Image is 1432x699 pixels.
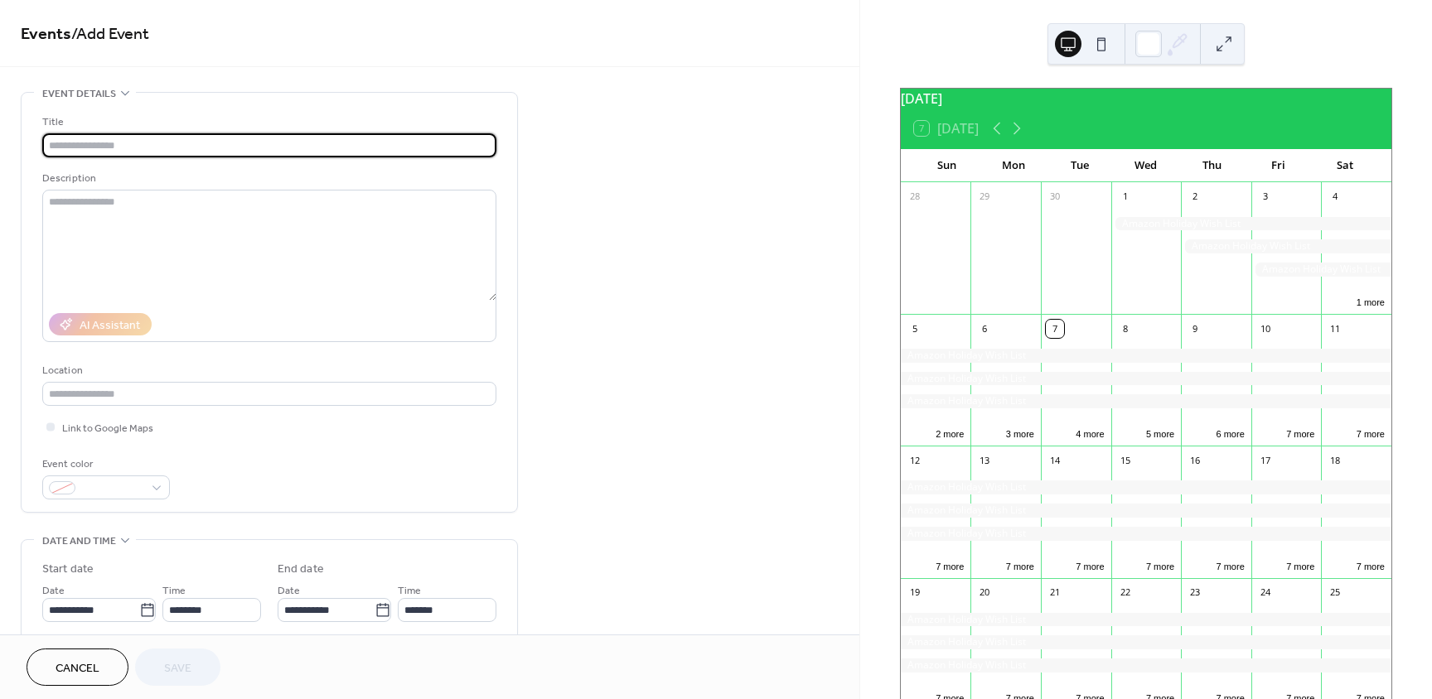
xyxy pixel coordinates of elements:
[1046,584,1064,602] div: 21
[1186,188,1204,206] div: 2
[1046,320,1064,338] div: 7
[1116,188,1134,206] div: 1
[42,362,493,379] div: Location
[1186,451,1204,470] div: 16
[1256,584,1275,602] div: 24
[906,451,924,470] div: 12
[71,18,149,51] span: / Add Event
[1179,149,1246,182] div: Thu
[1256,451,1275,470] div: 17
[42,113,493,131] div: Title
[914,149,980,182] div: Sun
[901,635,1391,649] div: Amazon Holiday Wish List
[398,582,421,600] span: Time
[1181,239,1391,253] div: Amazon Holiday Wish List
[21,18,71,51] a: Events
[1246,149,1312,182] div: Fri
[1139,426,1181,440] button: 5 more
[162,582,186,600] span: Time
[1326,320,1344,338] div: 11
[1326,451,1344,470] div: 18
[1113,149,1179,182] div: Wed
[1350,294,1391,308] button: 1 more
[906,188,924,206] div: 28
[62,420,153,437] span: Link to Google Maps
[929,426,970,440] button: 2 more
[906,584,924,602] div: 19
[1116,451,1134,470] div: 15
[975,584,994,602] div: 20
[56,660,99,677] span: Cancel
[975,320,994,338] div: 6
[27,648,128,686] button: Cancel
[980,149,1047,182] div: Mon
[1210,558,1251,572] button: 7 more
[1326,188,1344,206] div: 4
[901,613,1391,627] div: Amazon Holiday Wish List
[1312,149,1378,182] div: Sat
[975,451,994,470] div: 13
[901,394,1391,408] div: Amazon Holiday Wish List
[1111,217,1391,231] div: Amazon Holiday Wish List
[901,527,1391,541] div: Amazon Holiday Wish List
[901,349,1391,363] div: Amazon Holiday Wish List
[1350,426,1391,440] button: 7 more
[1326,584,1344,602] div: 25
[42,561,94,578] div: Start date
[1046,188,1064,206] div: 30
[1256,320,1275,338] div: 10
[1069,426,1110,440] button: 4 more
[1186,584,1204,602] div: 23
[906,320,924,338] div: 5
[1256,188,1275,206] div: 3
[278,582,300,600] span: Date
[1350,558,1391,572] button: 7 more
[975,188,994,206] div: 29
[1251,263,1391,277] div: Amazon Holiday Wish List
[1047,149,1113,182] div: Tue
[1186,320,1204,338] div: 9
[999,426,1041,440] button: 3 more
[1280,558,1321,572] button: 7 more
[901,89,1391,108] div: [DATE]
[1116,584,1134,602] div: 22
[42,456,167,473] div: Event color
[42,582,65,600] span: Date
[901,480,1391,494] div: Amazon Holiday Wish List
[1046,451,1064,470] div: 14
[1139,558,1181,572] button: 7 more
[901,658,1391,672] div: Amazon Holiday Wish List
[42,533,116,550] span: Date and time
[1210,426,1251,440] button: 6 more
[901,504,1391,518] div: Amazon Holiday Wish List
[42,170,493,187] div: Description
[1069,558,1110,572] button: 7 more
[278,561,324,578] div: End date
[1280,426,1321,440] button: 7 more
[1116,320,1134,338] div: 8
[901,372,1391,386] div: Amazon Holiday Wish List
[929,558,970,572] button: 7 more
[42,85,116,103] span: Event details
[999,558,1041,572] button: 7 more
